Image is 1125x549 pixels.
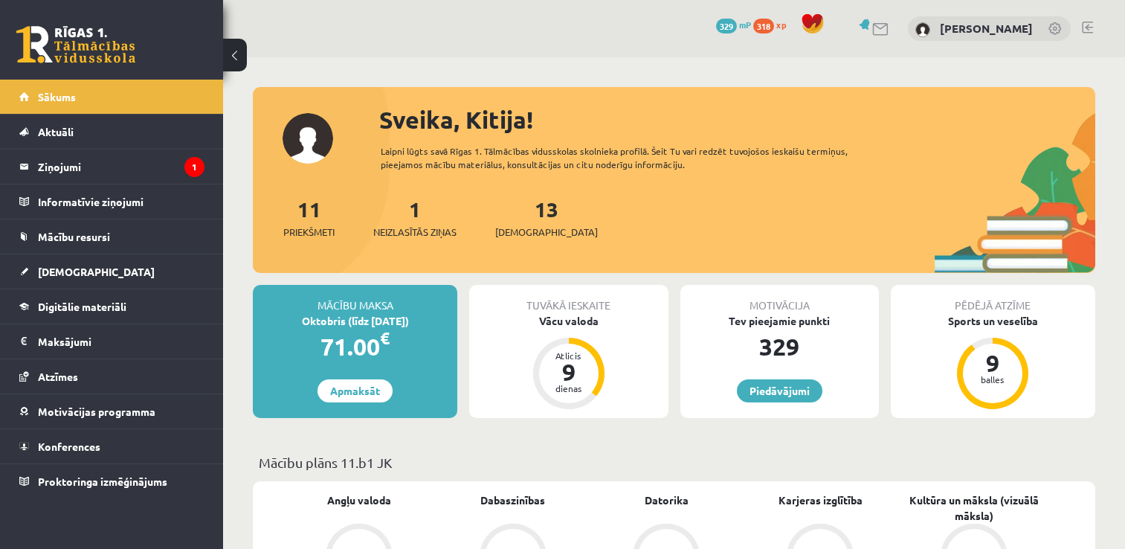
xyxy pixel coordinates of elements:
a: [DEMOGRAPHIC_DATA] [19,254,204,289]
a: 1Neizlasītās ziņas [373,196,457,240]
div: 329 [680,329,879,365]
span: xp [776,19,786,30]
span: Mācību resursi [38,230,110,243]
span: € [380,327,390,349]
p: Mācību plāns 11.b1 JK [259,452,1089,472]
a: Vācu valoda Atlicis 9 dienas [469,313,668,411]
a: Motivācijas programma [19,394,204,428]
span: Priekšmeti [283,225,335,240]
div: 71.00 [253,329,457,365]
a: [PERSON_NAME] [940,21,1033,36]
a: Apmaksāt [317,379,393,402]
div: Oktobris (līdz [DATE]) [253,313,457,329]
div: balles [970,375,1015,384]
a: Dabaszinības [480,492,545,508]
a: Datorika [645,492,689,508]
span: Konferences [38,440,100,453]
a: Mācību resursi [19,219,204,254]
span: 318 [753,19,774,33]
span: Sākums [38,90,76,103]
legend: Informatīvie ziņojumi [38,184,204,219]
a: Proktoringa izmēģinājums [19,464,204,498]
a: Piedāvājumi [737,379,822,402]
div: Tuvākā ieskaite [469,285,668,313]
div: Atlicis [547,351,591,360]
i: 1 [184,157,204,177]
img: Kitija Borkovska [915,22,930,37]
div: 9 [970,351,1015,375]
div: 9 [547,360,591,384]
a: Kultūra un māksla (vizuālā māksla) [897,492,1051,524]
legend: Maksājumi [38,324,204,359]
a: 318 xp [753,19,793,30]
a: 13[DEMOGRAPHIC_DATA] [495,196,598,240]
a: Digitālie materiāli [19,289,204,324]
div: Laipni lūgts savā Rīgas 1. Tālmācības vidusskolas skolnieka profilā. Šeit Tu vari redzēt tuvojošo... [381,144,886,171]
a: Sports un veselība 9 balles [891,313,1095,411]
a: Aktuāli [19,115,204,149]
legend: Ziņojumi [38,150,204,184]
a: Angļu valoda [327,492,391,508]
span: Aktuāli [38,125,74,138]
div: Motivācija [680,285,879,313]
a: Konferences [19,429,204,463]
a: Ziņojumi1 [19,150,204,184]
div: Tev pieejamie punkti [680,313,879,329]
span: Atzīmes [38,370,78,383]
a: 329 mP [716,19,751,30]
span: Neizlasītās ziņas [373,225,457,240]
a: Karjeras izglītība [779,492,863,508]
a: 11Priekšmeti [283,196,335,240]
span: mP [739,19,751,30]
div: Mācību maksa [253,285,457,313]
div: Sveika, Kitija! [379,102,1095,138]
span: Motivācijas programma [38,405,155,418]
span: [DEMOGRAPHIC_DATA] [495,225,598,240]
div: Sports un veselība [891,313,1095,329]
div: Pēdējā atzīme [891,285,1095,313]
a: Informatīvie ziņojumi [19,184,204,219]
span: Proktoringa izmēģinājums [38,475,167,488]
a: Rīgas 1. Tālmācības vidusskola [16,26,135,63]
span: Digitālie materiāli [38,300,126,313]
span: 329 [716,19,737,33]
a: Sākums [19,80,204,114]
div: Vācu valoda [469,313,668,329]
a: Atzīmes [19,359,204,394]
a: Maksājumi [19,324,204,359]
span: [DEMOGRAPHIC_DATA] [38,265,155,278]
div: dienas [547,384,591,393]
